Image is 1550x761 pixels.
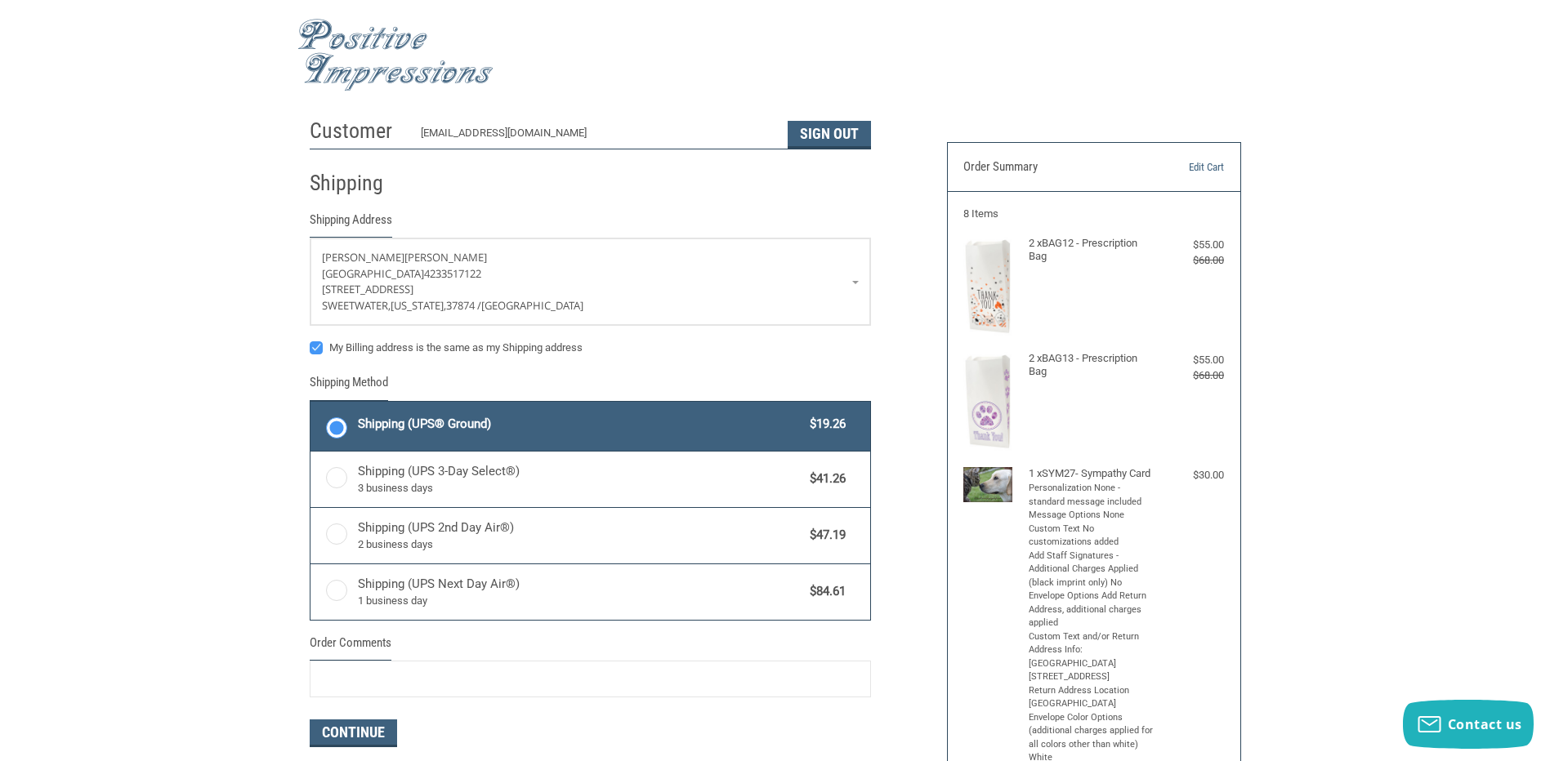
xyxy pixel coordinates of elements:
[310,373,388,400] legend: Shipping Method
[297,19,494,91] img: Positive Impressions
[310,170,405,197] h2: Shipping
[1403,700,1534,749] button: Contact us
[1159,367,1224,384] div: $68.00
[1159,352,1224,368] div: $55.00
[802,415,846,434] span: $19.26
[322,266,424,281] span: [GEOGRAPHIC_DATA]
[1029,237,1155,264] h4: 2 x BAG12 - Prescription Bag
[310,341,871,354] label: My Billing address is the same as my Shipping address
[391,298,446,313] span: [US_STATE],
[358,536,802,553] span: 2 business days
[421,125,771,149] div: [EMAIL_ADDRESS][DOMAIN_NAME]
[1159,252,1224,269] div: $68.00
[310,719,397,747] button: Continue
[802,470,846,488] span: $41.26
[1029,523,1155,550] li: Custom Text No customizations added
[802,526,846,545] span: $47.19
[1141,159,1224,176] a: Edit Cart
[481,298,583,313] span: [GEOGRAPHIC_DATA]
[1029,550,1155,590] li: Add Staff Signatures - Additional Charges Applied (black imprint only) No
[1159,237,1224,253] div: $55.00
[310,634,391,661] legend: Order Comments
[1448,715,1522,733] span: Contact us
[963,207,1224,220] h3: 8 Items
[358,415,802,434] span: Shipping (UPS® Ground)
[310,238,870,325] a: Enter or select a different address
[322,282,413,296] span: [STREET_ADDRESS]
[446,298,481,313] span: 37874 /
[1029,590,1155,630] li: Envelope Options Add Return Address, additional charges applied
[310,118,405,145] h2: Customer
[322,298,391,313] span: Sweetwater,
[358,575,802,609] span: Shipping (UPS Next Day Air®)
[358,462,802,496] span: Shipping (UPS 3-Day Select®)
[1029,467,1155,480] h4: 1 x SYM27- Sympathy Card
[1029,630,1155,684] li: Custom Text and/or Return Address Info: [GEOGRAPHIC_DATA] [STREET_ADDRESS]
[963,159,1141,176] h3: Order Summary
[1029,352,1155,379] h4: 2 x BAG13 - Prescription Bag
[404,250,487,265] span: [PERSON_NAME]
[1159,467,1224,483] div: $30.00
[788,121,871,149] button: Sign Out
[1029,482,1155,509] li: Personalization None - standard message included
[358,518,802,553] span: Shipping (UPS 2nd Day Air®)
[1029,684,1155,711] li: Return Address Location [GEOGRAPHIC_DATA]
[322,250,404,265] span: [PERSON_NAME]
[802,582,846,601] span: $84.61
[358,593,802,609] span: 1 business day
[358,480,802,496] span: 3 business days
[1029,509,1155,523] li: Message Options None
[424,266,481,281] span: 4233517122
[310,211,392,238] legend: Shipping Address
